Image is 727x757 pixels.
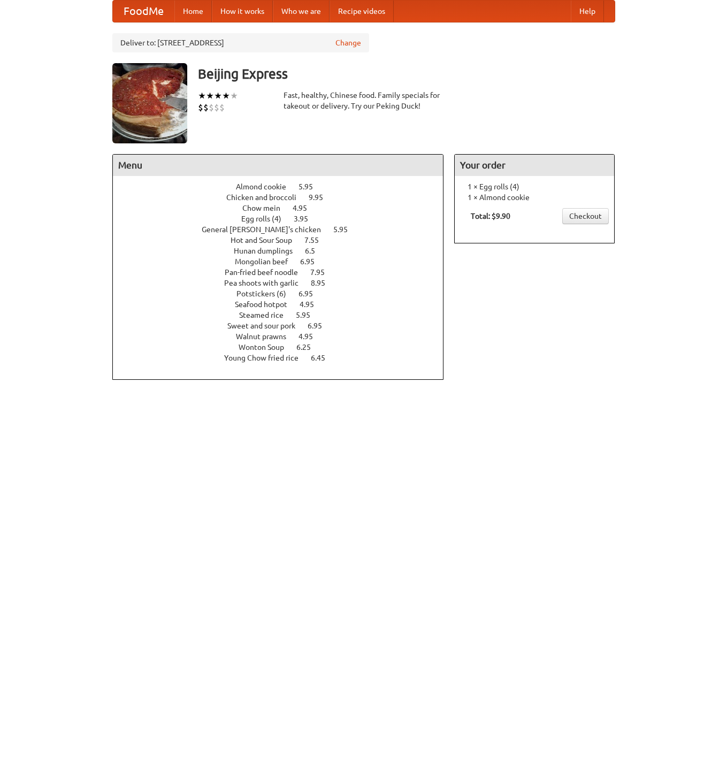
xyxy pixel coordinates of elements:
[198,90,206,102] li: ★
[299,289,324,298] span: 6.95
[234,247,335,255] a: Hunan dumplings 6.5
[225,268,309,277] span: Pan-fried beef noodle
[308,322,333,330] span: 6.95
[333,225,358,234] span: 5.95
[239,343,295,351] span: Wonton Soup
[293,204,318,212] span: 4.95
[174,1,212,22] a: Home
[239,311,294,319] span: Steamed rice
[234,247,303,255] span: Hunan dumplings
[202,225,332,234] span: General [PERSON_NAME]'s chicken
[242,204,291,212] span: Chow mein
[209,102,214,113] li: $
[235,257,299,266] span: Mongolian beef
[231,236,339,244] a: Hot and Sour Soup 7.55
[235,300,334,309] a: Seafood hotpot 4.95
[304,236,330,244] span: 7.55
[113,155,443,176] h4: Menu
[212,1,273,22] a: How it works
[224,279,345,287] a: Pea shoots with garlic 8.95
[241,215,292,223] span: Egg rolls (4)
[235,257,334,266] a: Mongolian beef 6.95
[455,155,614,176] h4: Your order
[226,193,307,202] span: Chicken and broccoli
[300,257,325,266] span: 6.95
[235,300,298,309] span: Seafood hotpot
[242,204,327,212] a: Chow mein 4.95
[299,332,324,341] span: 4.95
[273,1,330,22] a: Who we are
[214,102,219,113] li: $
[311,279,336,287] span: 8.95
[296,311,321,319] span: 5.95
[460,192,609,203] li: 1 × Almond cookie
[239,311,330,319] a: Steamed rice 5.95
[241,215,328,223] a: Egg rolls (4) 3.95
[112,33,369,52] div: Deliver to: [STREET_ADDRESS]
[203,102,209,113] li: $
[300,300,325,309] span: 4.95
[311,354,336,362] span: 6.45
[236,182,333,191] a: Almond cookie 5.95
[219,102,225,113] li: $
[236,289,297,298] span: Potstickers (6)
[335,37,361,48] a: Change
[562,208,609,224] a: Checkout
[224,354,309,362] span: Young Chow fried rice
[460,181,609,192] li: 1 × Egg rolls (4)
[227,322,342,330] a: Sweet and sour pork 6.95
[571,1,604,22] a: Help
[113,1,174,22] a: FoodMe
[305,247,326,255] span: 6.5
[224,354,345,362] a: Young Chow fried rice 6.45
[198,63,615,85] h3: Beijing Express
[284,90,444,111] div: Fast, healthy, Chinese food. Family specials for takeout or delivery. Try our Peking Duck!
[206,90,214,102] li: ★
[231,236,303,244] span: Hot and Sour Soup
[236,332,333,341] a: Walnut prawns 4.95
[198,102,203,113] li: $
[236,289,333,298] a: Potstickers (6) 6.95
[309,193,334,202] span: 9.95
[226,193,343,202] a: Chicken and broccoli 9.95
[310,268,335,277] span: 7.95
[225,268,345,277] a: Pan-fried beef noodle 7.95
[222,90,230,102] li: ★
[236,182,297,191] span: Almond cookie
[239,343,331,351] a: Wonton Soup 6.25
[230,90,238,102] li: ★
[112,63,187,143] img: angular.jpg
[299,182,324,191] span: 5.95
[202,225,368,234] a: General [PERSON_NAME]'s chicken 5.95
[296,343,322,351] span: 6.25
[294,215,319,223] span: 3.95
[330,1,394,22] a: Recipe videos
[227,322,306,330] span: Sweet and sour pork
[224,279,309,287] span: Pea shoots with garlic
[214,90,222,102] li: ★
[236,332,297,341] span: Walnut prawns
[471,212,510,220] b: Total: $9.90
